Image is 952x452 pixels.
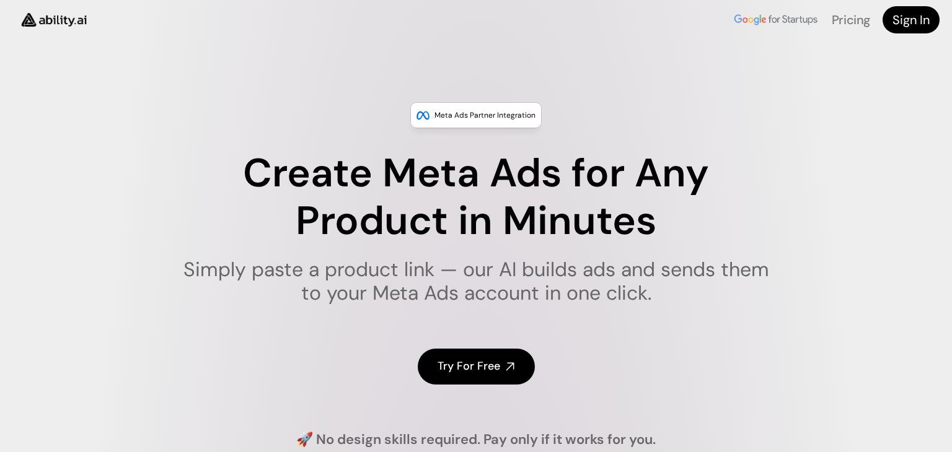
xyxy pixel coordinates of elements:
a: Try For Free [418,349,535,384]
a: Pricing [832,12,870,28]
a: Sign In [883,6,940,33]
h1: Create Meta Ads for Any Product in Minutes [175,150,777,245]
h4: Sign In [892,11,930,28]
p: Meta Ads Partner Integration [434,109,535,121]
h4: Try For Free [438,359,500,374]
h4: 🚀 No design skills required. Pay only if it works for you. [296,430,656,450]
h1: Simply paste a product link — our AI builds ads and sends them to your Meta Ads account in one cl... [175,258,777,305]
